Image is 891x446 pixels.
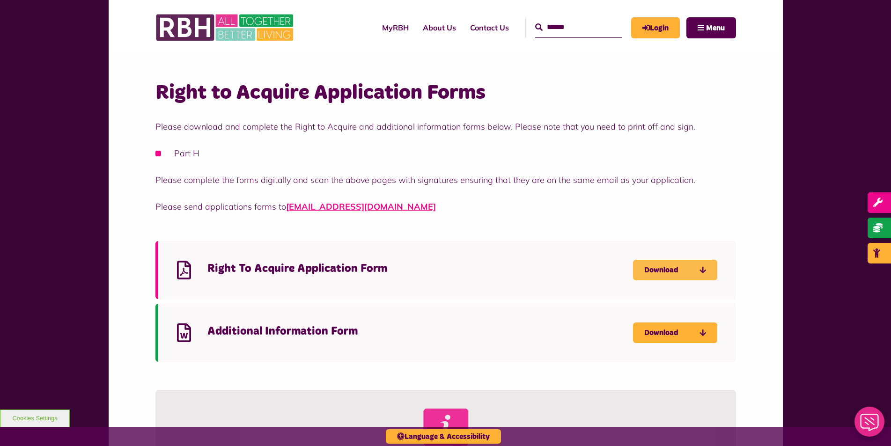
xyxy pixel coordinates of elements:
iframe: Netcall Web Assistant for live chat [849,404,891,446]
button: Navigation [686,17,736,38]
a: Contact Us [463,15,516,40]
input: Search [535,17,622,37]
a: MyRBH [631,17,680,38]
h2: Right to Acquire Application Forms [155,80,736,106]
p: Please complete the forms digitally and scan the above pages with signatures ensuring that they a... [155,174,736,186]
a: Download Additional Information Form - open in a new tab [633,322,717,343]
a: Download Right To Acquire Application Form - open in a new tab [633,260,717,280]
li: Part H [155,147,736,160]
a: MyRBH [375,15,416,40]
a: [EMAIL_ADDRESS][DOMAIN_NAME] [286,201,436,212]
img: RBH [155,9,296,46]
h4: Additional Information Form [207,324,633,339]
a: About Us [416,15,463,40]
p: Please download and complete the Right to Acquire and additional information forms below. Please ... [155,120,736,133]
p: Please send applications forms to [155,200,736,213]
button: Language & Accessibility [386,429,501,444]
span: Menu [706,24,725,32]
h4: Right To Acquire Application Form [207,262,633,276]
